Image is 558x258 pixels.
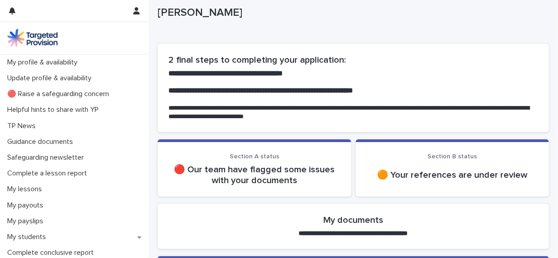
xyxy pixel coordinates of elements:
[4,90,116,98] p: 🔴 Raise a safeguarding concern
[427,153,477,160] span: Section B status
[4,201,50,210] p: My payouts
[4,106,106,114] p: Helpful hints to share with YP
[4,185,49,193] p: My lessons
[4,153,91,162] p: Safeguarding newsletter
[4,233,53,241] p: My students
[168,164,340,186] p: 🔴 Our team have flagged some issues with your documents
[158,6,545,19] p: [PERSON_NAME]
[230,153,279,160] span: Section A status
[4,138,80,146] p: Guidance documents
[4,122,43,130] p: TP News
[367,170,539,180] p: 🟠 Your references are under review
[7,29,58,47] img: M5nRWzHhSzIhMunXDL62
[4,217,50,226] p: My payslips
[168,55,538,65] h2: 2 final steps to completing your application:
[4,249,101,257] p: Complete conclusive report
[4,169,94,178] p: Complete a lesson report
[323,215,383,226] h2: My documents
[4,58,85,67] p: My profile & availability
[4,74,99,83] p: Update profile & availability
